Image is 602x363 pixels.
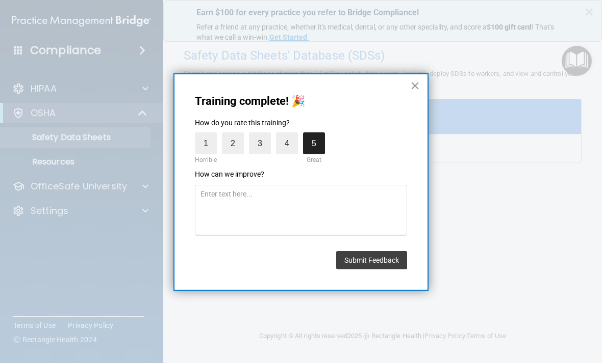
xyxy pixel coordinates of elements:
button: Close [410,77,420,94]
label: 1 [195,132,217,154]
label: 4 [276,132,298,154]
div: Great [303,154,325,165]
label: 3 [249,132,271,154]
label: 2 [222,132,244,154]
button: Submit Feedback [336,251,407,269]
label: 5 [303,132,325,154]
p: How do you rate this training? [195,118,407,128]
p: How can we improve? [195,170,407,180]
div: Horrible [192,154,219,165]
p: Training complete! 🎉 [195,95,407,108]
